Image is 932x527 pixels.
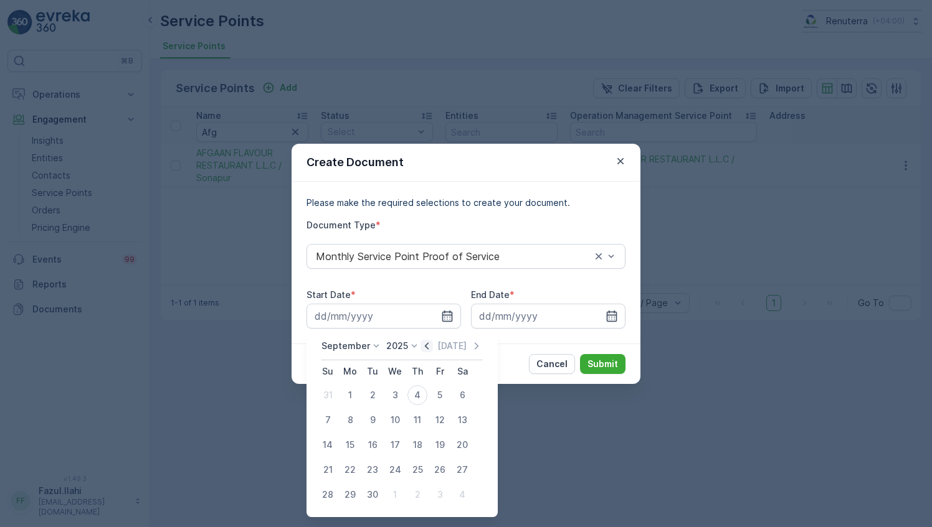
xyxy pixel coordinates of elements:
[385,385,405,405] div: 3
[386,340,408,352] p: 2025
[385,460,405,480] div: 24
[307,220,376,230] label: Document Type
[363,485,383,505] div: 30
[361,360,384,383] th: Tuesday
[318,485,338,505] div: 28
[430,385,450,405] div: 5
[307,304,461,329] input: dd/mm/yyyy
[307,197,625,209] p: Please make the required selections to create your document.
[407,460,427,480] div: 25
[471,289,510,300] label: End Date
[340,385,360,405] div: 1
[307,289,351,300] label: Start Date
[321,340,370,352] p: September
[316,360,339,383] th: Sunday
[407,385,427,405] div: 4
[384,360,406,383] th: Wednesday
[406,360,429,383] th: Thursday
[363,385,383,405] div: 2
[452,485,472,505] div: 4
[339,360,361,383] th: Monday
[407,435,427,455] div: 18
[452,460,472,480] div: 27
[452,385,472,405] div: 6
[318,460,338,480] div: 21
[363,435,383,455] div: 16
[340,410,360,430] div: 8
[429,360,451,383] th: Friday
[580,354,625,374] button: Submit
[340,460,360,480] div: 22
[587,358,618,370] p: Submit
[340,435,360,455] div: 15
[340,485,360,505] div: 29
[385,410,405,430] div: 10
[363,410,383,430] div: 9
[407,485,427,505] div: 2
[430,435,450,455] div: 19
[318,410,338,430] div: 7
[307,154,404,171] p: Create Document
[471,304,625,329] input: dd/mm/yyyy
[430,460,450,480] div: 26
[437,340,467,352] p: [DATE]
[536,358,568,370] p: Cancel
[452,435,472,455] div: 20
[385,485,405,505] div: 1
[529,354,575,374] button: Cancel
[452,410,472,430] div: 13
[407,410,427,430] div: 11
[318,435,338,455] div: 14
[363,460,383,480] div: 23
[318,385,338,405] div: 31
[451,360,473,383] th: Saturday
[385,435,405,455] div: 17
[430,485,450,505] div: 3
[430,410,450,430] div: 12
